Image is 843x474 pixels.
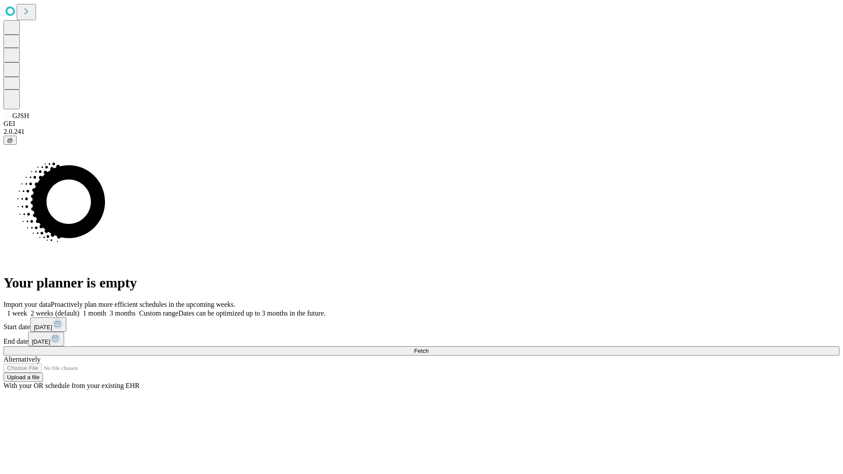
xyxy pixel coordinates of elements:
button: [DATE] [28,332,64,346]
button: Fetch [4,346,839,355]
button: [DATE] [30,317,66,332]
span: Import your data [4,301,51,308]
span: [DATE] [32,338,50,345]
span: [DATE] [34,324,52,330]
button: Upload a file [4,373,43,382]
div: 2.0.241 [4,128,839,136]
span: 1 week [7,309,27,317]
div: Start date [4,317,839,332]
span: Alternatively [4,355,40,363]
div: GEI [4,120,839,128]
button: @ [4,136,17,145]
span: Custom range [139,309,178,317]
span: With your OR schedule from your existing EHR [4,382,140,389]
span: Proactively plan more efficient schedules in the upcoming weeks. [51,301,235,308]
span: 3 months [110,309,136,317]
div: End date [4,332,839,346]
span: @ [7,137,13,144]
span: 2 weeks (default) [31,309,79,317]
span: GJSH [12,112,29,119]
span: Dates can be optimized up to 3 months in the future. [178,309,325,317]
span: Fetch [414,348,429,354]
h1: Your planner is empty [4,275,839,291]
span: 1 month [83,309,106,317]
